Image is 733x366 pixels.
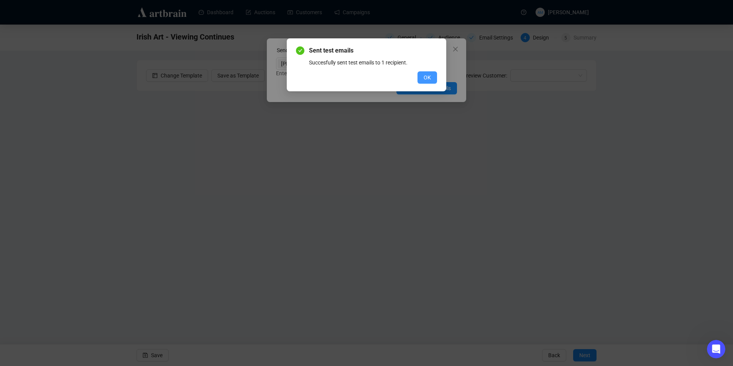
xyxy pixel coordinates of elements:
span: Sent test emails [309,46,437,55]
span: OK [424,73,431,82]
button: OK [417,71,437,84]
div: Succesfully sent test emails to 1 recipient. [309,58,437,67]
iframe: Intercom live chat [707,340,725,358]
span: check-circle [296,46,304,55]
